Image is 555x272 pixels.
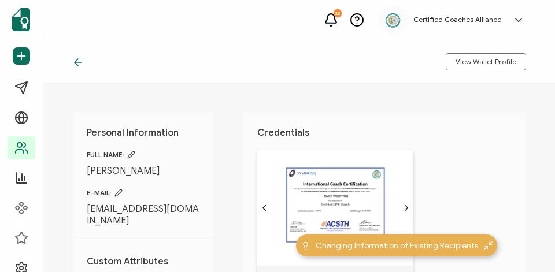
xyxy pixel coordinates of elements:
span: [EMAIL_ADDRESS][DOMAIN_NAME] [87,203,199,226]
h1: Custom Attributes [87,256,199,267]
span: E-MAIL: [87,188,199,198]
h1: Personal Information [87,127,199,139]
img: minimize-icon.svg [484,241,493,250]
button: View Wallet Profile [446,53,526,70]
h1: Credentials [257,127,512,139]
img: 2aa27aa7-df99-43f9-bc54-4d90c804c2bd.png [384,12,402,29]
div: 23 [334,9,342,17]
span: View Wallet Profile [456,58,516,65]
img: sertifier-logomark-colored.svg [12,8,30,31]
span: FULL NAME: [87,150,199,159]
span: Changing Information of Existing Recipients [316,240,478,252]
ion-icon: chevron back outline [260,203,269,213]
h5: Certified Coaches Alliance [413,16,501,24]
iframe: Chat Widget [497,217,555,272]
span: [PERSON_NAME] [87,165,199,177]
ion-icon: chevron forward outline [402,203,411,213]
